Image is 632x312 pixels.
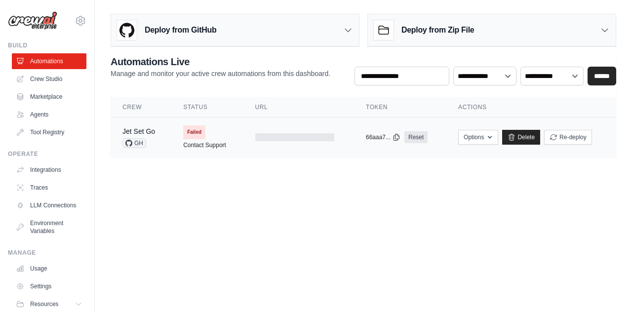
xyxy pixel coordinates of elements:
div: Build [8,41,86,49]
th: URL [243,97,354,117]
h2: Automations Live [111,55,330,69]
th: Actions [446,97,616,117]
th: Status [171,97,243,117]
th: Token [354,97,446,117]
div: Operate [8,150,86,158]
h3: Deploy from Zip File [401,24,474,36]
a: Agents [12,107,86,122]
a: Traces [12,180,86,195]
div: Manage [8,249,86,257]
a: Usage [12,261,86,276]
button: 66aaa7... [366,133,400,141]
iframe: Chat Widget [583,265,632,312]
button: Re-deploy [544,130,592,145]
a: Tool Registry [12,124,86,140]
a: LLM Connections [12,197,86,213]
span: Resources [30,300,58,308]
a: Reset [404,131,428,143]
span: GH [122,138,146,148]
a: Integrations [12,162,86,178]
a: Environment Variables [12,215,86,239]
h3: Deploy from GitHub [145,24,216,36]
img: Logo [8,11,57,30]
a: Automations [12,53,86,69]
a: Delete [502,130,540,145]
button: Resources [12,296,86,312]
a: Contact Support [183,141,226,149]
button: Options [458,130,498,145]
a: Crew Studio [12,71,86,87]
p: Manage and monitor your active crew automations from this dashboard. [111,69,330,78]
th: Crew [111,97,171,117]
a: Marketplace [12,89,86,105]
a: Jet Set Go [122,127,155,135]
img: GitHub Logo [117,20,137,40]
a: Settings [12,278,86,294]
span: Failed [183,125,205,139]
